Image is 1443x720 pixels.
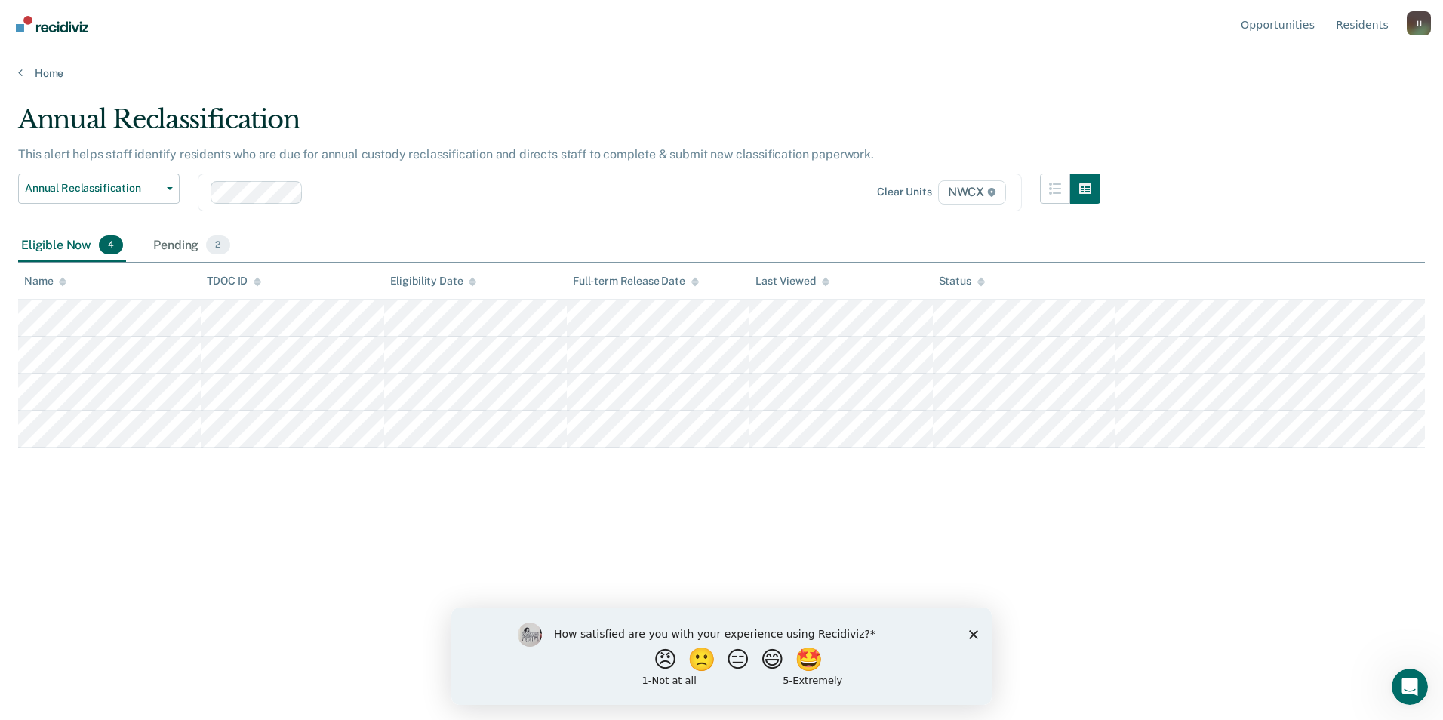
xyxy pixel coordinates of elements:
div: J J [1407,11,1431,35]
p: This alert helps staff identify residents who are due for annual custody reclassification and dir... [18,147,874,162]
button: Annual Reclassification [18,174,180,204]
div: Pending2 [150,229,232,263]
div: TDOC ID [207,275,261,288]
button: Profile dropdown button [1407,11,1431,35]
div: Name [24,275,66,288]
span: 4 [99,235,123,255]
span: NWCX [938,180,1006,205]
div: Clear units [877,186,932,198]
iframe: Intercom live chat [1392,669,1428,705]
iframe: Survey by Kim from Recidiviz [451,608,992,705]
div: Status [939,275,985,288]
div: Eligible Now4 [18,229,126,263]
span: Annual Reclassification [25,182,161,195]
img: Recidiviz [16,16,88,32]
div: Full-term Release Date [573,275,699,288]
a: Home [18,66,1425,80]
div: Last Viewed [755,275,829,288]
div: Eligibility Date [390,275,477,288]
div: Annual Reclassification [18,104,1100,147]
span: 2 [206,235,229,255]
